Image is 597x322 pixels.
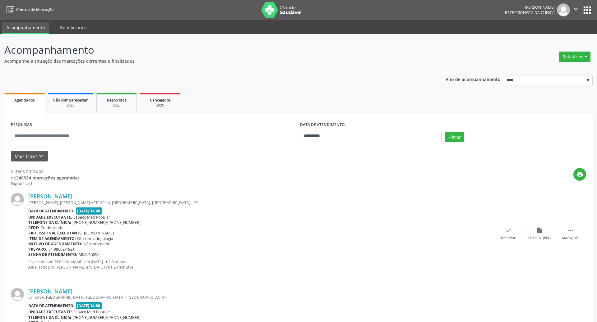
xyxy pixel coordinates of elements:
span: Não compareceram [53,98,89,103]
b: Data de atendimento: [28,208,75,214]
b: Rede: [28,225,39,230]
img: img [557,3,570,16]
p: Acompanhe a situação das marcações correntes e finalizadas [4,58,416,64]
b: Item de agendamento: [28,236,76,241]
b: Unidade executante: [28,309,72,315]
button: print [573,168,586,181]
span: Otorrinolaringologia [77,236,113,241]
b: Unidade executante: [28,215,72,220]
span: Cancelados [150,98,171,103]
a: Beneficiários [56,22,91,33]
b: Senha de atendimento: [28,252,77,257]
i:  [567,227,574,234]
a: Central de Marcação [4,5,53,15]
div: 2025 [101,103,132,108]
span: [DATE] 14:00 [76,207,102,215]
div: de [11,175,80,181]
button: apps [582,5,593,16]
span: Central de Marcação [16,7,53,12]
b: Data de atendimento: [28,303,75,308]
p: Solicitado por [PERSON_NAME] em [DATE] - há 8 horas Atualizado por [PERSON_NAME] em [DATE] - há 2... [28,259,493,270]
a: [PERSON_NAME] [28,288,72,295]
div: Página 1 de 1 [11,181,80,186]
span: Recepcionista da clínica [505,10,555,15]
span: Não informado [84,241,110,247]
div: Resolvido [500,236,516,240]
div: [PERSON_NAME] [505,5,555,10]
b: Telefone da clínica: [28,315,71,320]
i: print [576,171,583,178]
span: Agendados [14,98,35,103]
a: Acompanhamento [2,22,49,34]
img: img [11,288,24,301]
img: img [11,193,24,206]
button:  [570,3,582,16]
div: Exportar (PDF) [528,236,551,240]
button: Relatórios [559,52,590,62]
i: keyboard_arrow_down [38,153,44,160]
i: check [505,227,512,234]
strong: 346934 marcações agendadas [16,175,80,181]
b: Motivo de agendamento: [28,241,82,247]
span: 81 98602-1821 [49,247,75,252]
label: PESQUISAR [11,120,32,130]
span: Espaço Med Popular [73,309,110,315]
span: Credenciada [40,225,63,230]
div: [PERSON_NAME], [PERSON_NAME] APTº 202 A, [GEOGRAPHIC_DATA], [GEOGRAPHIC_DATA] - PE [28,200,493,205]
span: Espaço Med Popular [73,215,110,220]
span: [PHONE_NUMBER]/[PHONE_NUMBER] [72,315,141,320]
i:  [572,6,579,12]
i: insert_drive_file [536,227,543,234]
b: Profissional executante: [28,230,83,236]
div: 59, CASA, [GEOGRAPHIC_DATA], [GEOGRAPHIC_DATA] - [GEOGRAPHIC_DATA] [28,295,493,300]
div: 2025 [53,103,89,108]
p: Acompanhamento [4,42,416,58]
span: M02915090 [79,252,99,257]
span: Resolvidos [107,98,126,103]
b: Telefone da clínica: [28,220,71,225]
button: Mais filtroskeyboard_arrow_down [11,151,48,162]
span: [PERSON_NAME] [84,230,114,236]
span: [DATE] 14:00 [76,302,102,309]
div: 2025 [145,103,176,108]
span: [PHONE_NUMBER]/[PHONE_NUMBER] [72,220,141,225]
label: DATA DE ATENDIMENTO [300,120,345,130]
div: 2 itens filtrados [11,168,80,175]
b: Preparo: [28,247,47,252]
p: Ano de acompanhamento [446,75,501,83]
button: Filtrar [445,132,464,142]
div: Mais ações [562,236,579,240]
a: [PERSON_NAME] [28,193,72,200]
